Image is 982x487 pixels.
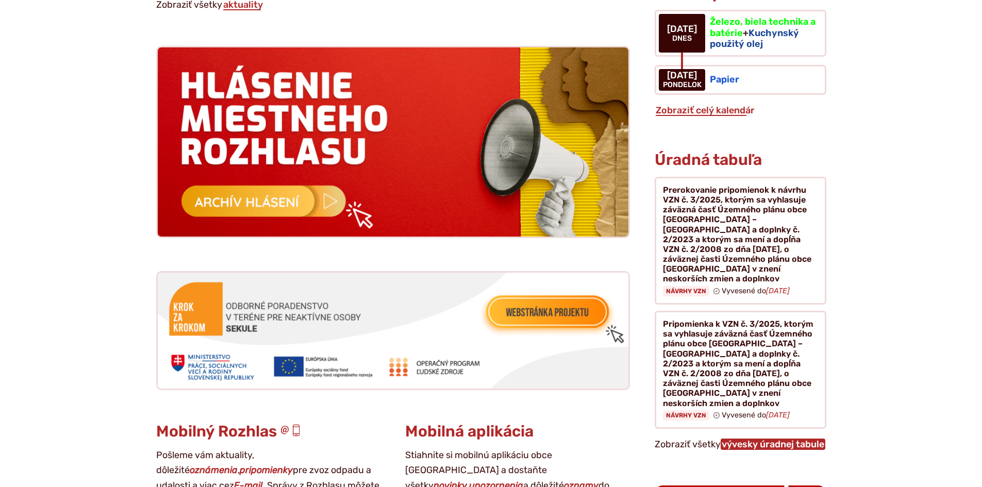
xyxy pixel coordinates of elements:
h3: Mobilná aplikácia [405,423,630,440]
h3: Úradná tabuľa [655,152,762,169]
span: Papier [710,74,739,85]
a: Železo, biela technika a batérie+Kuchynský použitý olej [DATE] Dnes [655,10,826,57]
h3: Mobilný Rozhlas [156,423,381,440]
h3: + [710,16,816,50]
a: Zobraziť celú úradnú tabuľu [721,439,825,450]
a: Zobraziť celý kalendár [655,105,756,116]
span: pondelok [663,81,702,89]
strong: oznámenia [190,464,238,476]
strong: pripomienky [240,464,293,476]
a: Pripomienka k VZN č. 3/2025, ktorým sa vyhlasuje záväzná časť Územného plánu obce [GEOGRAPHIC_DAT... [655,311,826,429]
span: [DATE] [667,24,697,35]
span: Železo, biela technika a batérie [710,16,815,39]
span: [DATE] [663,71,702,81]
a: Papier [DATE] pondelok [655,65,826,95]
span: Kuchynský použitý olej [710,27,799,50]
p: Zobraziť všetky [655,437,826,452]
span: Dnes [667,35,697,43]
a: Prerokovanie pripomienok k návrhu VZN č. 3/2025, ktorým sa vyhlasuje záväzná časť Územného plánu ... [655,177,826,305]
